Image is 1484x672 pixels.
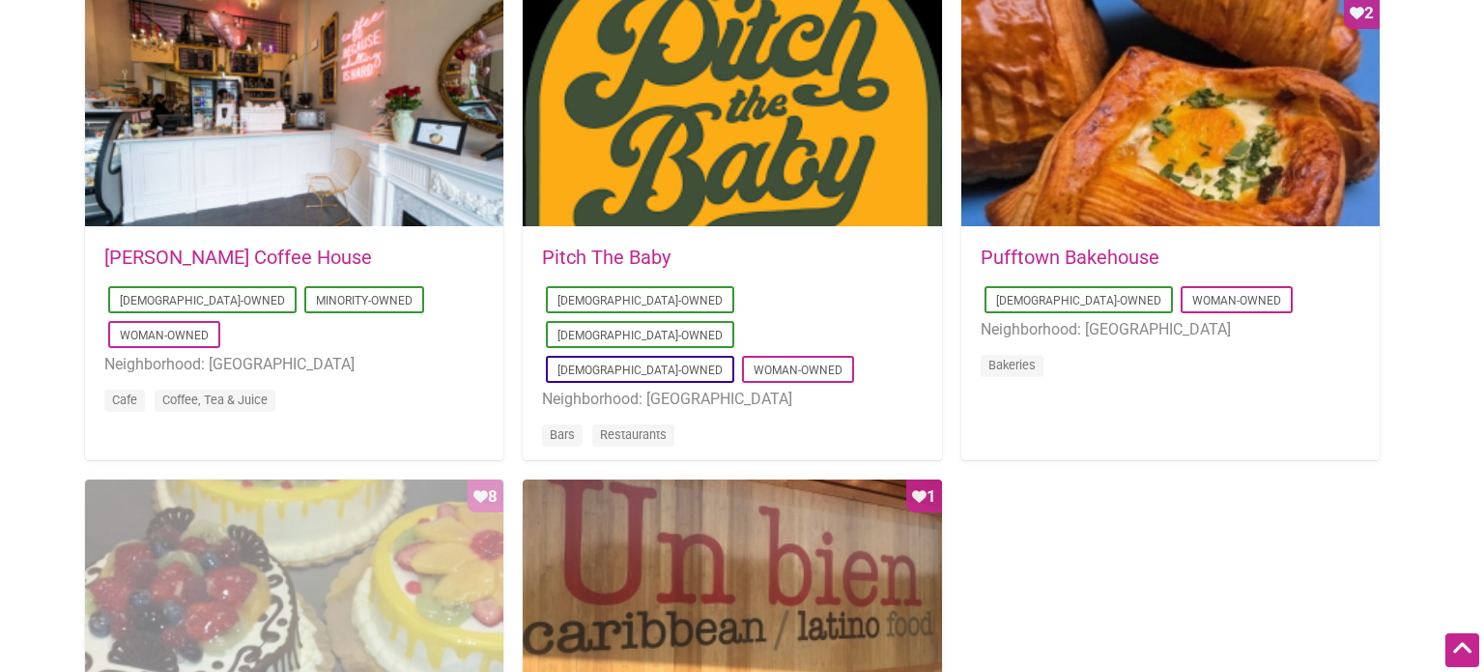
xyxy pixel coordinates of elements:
a: [DEMOGRAPHIC_DATA]-Owned [557,329,723,342]
li: Neighborhood: [GEOGRAPHIC_DATA] [104,352,484,377]
a: [DEMOGRAPHIC_DATA]-Owned [120,294,285,307]
a: Pitch The Baby [542,246,671,269]
a: [DEMOGRAPHIC_DATA]-Owned [557,364,723,377]
a: Bars [550,427,575,442]
a: Woman-Owned [1192,294,1281,307]
a: Cafe [112,393,137,407]
li: Neighborhood: [GEOGRAPHIC_DATA] [981,317,1360,342]
a: Minority-Owned [316,294,413,307]
a: Bakeries [988,358,1036,372]
li: Neighborhood: [GEOGRAPHIC_DATA] [542,387,922,412]
a: Pufftown Bakehouse [981,246,1159,269]
a: Coffee, Tea & Juice [162,393,268,407]
a: [DEMOGRAPHIC_DATA]-Owned [557,294,723,307]
a: [PERSON_NAME] Coffee House [104,246,372,269]
div: Scroll Back to Top [1445,633,1479,667]
a: Woman-Owned [120,329,209,342]
a: Woman-Owned [754,364,842,377]
a: Restaurants [600,427,667,442]
a: [DEMOGRAPHIC_DATA]-Owned [996,294,1161,307]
